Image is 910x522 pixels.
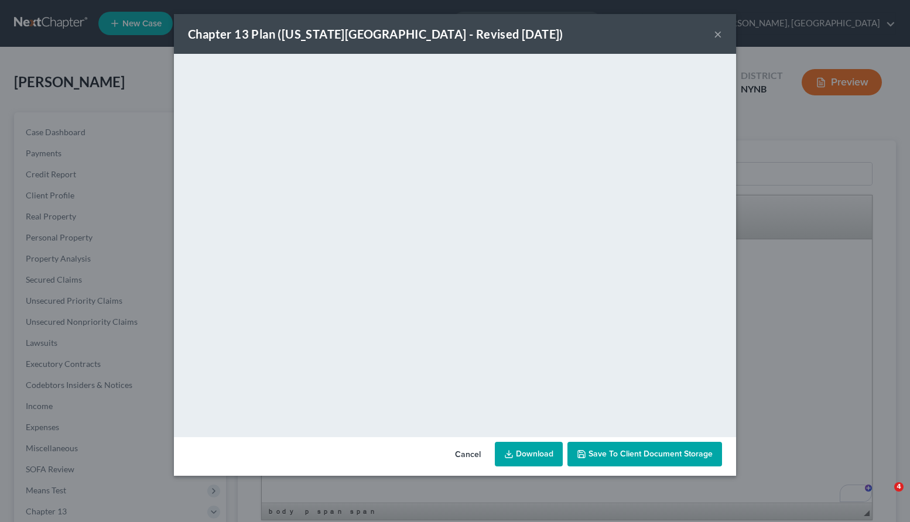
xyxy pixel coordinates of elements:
[495,442,563,466] a: Download
[567,442,722,466] button: Save to Client Document Storage
[894,482,904,492] span: 4
[870,482,898,510] iframe: Intercom live chat
[174,54,736,434] iframe: To enrich screen reader interactions, please activate Accessibility in Grammarly extension settings
[589,449,713,459] span: Save to Client Document Storage
[446,443,490,466] button: Cancel
[714,27,722,41] button: ×
[188,26,563,42] div: Chapter 13 Plan ([US_STATE][GEOGRAPHIC_DATA] - Revised [DATE])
